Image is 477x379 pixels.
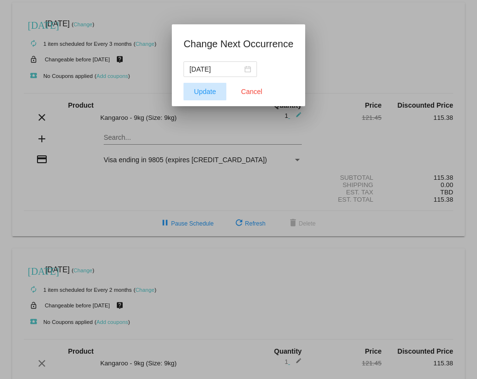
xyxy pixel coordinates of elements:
[194,88,216,95] span: Update
[241,88,262,95] span: Cancel
[230,83,273,100] button: Close dialog
[183,83,226,100] button: Update
[189,64,242,75] input: Select date
[183,36,294,52] h1: Change Next Occurrence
